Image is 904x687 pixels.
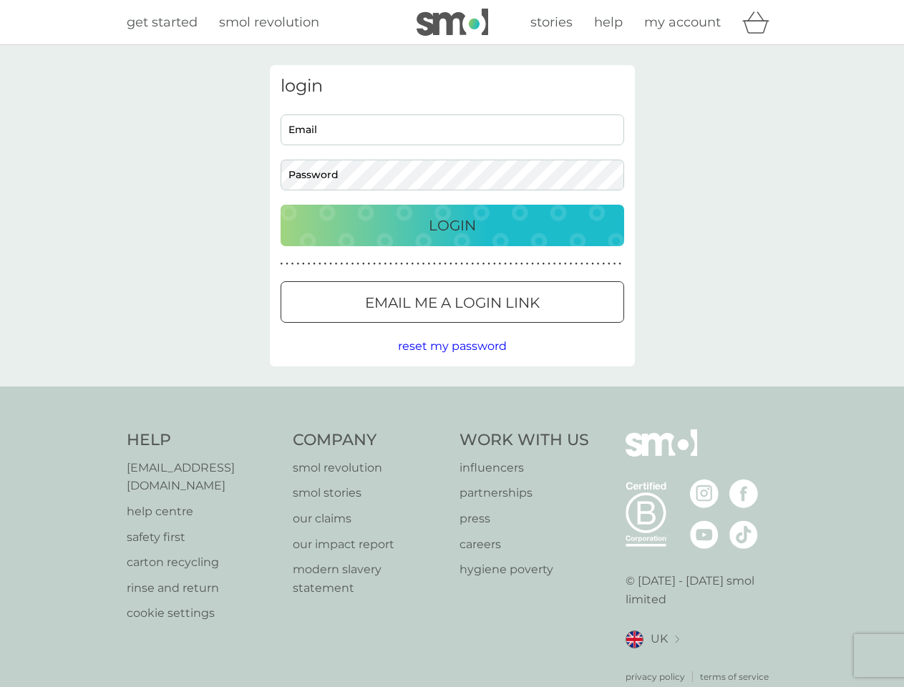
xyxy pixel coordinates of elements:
[530,12,573,33] a: stories
[406,260,409,268] p: ●
[471,260,474,268] p: ●
[127,14,198,30] span: get started
[296,260,299,268] p: ●
[591,260,594,268] p: ●
[499,260,502,268] p: ●
[368,260,371,268] p: ●
[319,260,321,268] p: ●
[302,260,305,268] p: ●
[293,510,445,528] p: our claims
[417,260,419,268] p: ●
[449,260,452,268] p: ●
[460,459,589,477] a: influencers
[526,260,529,268] p: ●
[127,12,198,33] a: get started
[644,12,721,33] a: my account
[340,260,343,268] p: ●
[398,337,507,356] button: reset my password
[613,260,616,268] p: ●
[219,12,319,33] a: smol revolution
[127,604,279,623] a: cookie settings
[444,260,447,268] p: ●
[219,14,319,30] span: smol revolution
[329,260,332,268] p: ●
[460,429,589,452] h4: Work With Us
[543,260,545,268] p: ●
[281,281,624,323] button: Email me a login link
[293,535,445,554] p: our impact report
[644,14,721,30] span: my account
[351,260,354,268] p: ●
[293,429,445,452] h4: Company
[531,260,534,268] p: ●
[127,528,279,547] a: safety first
[293,560,445,597] a: modern slavery statement
[293,484,445,502] p: smol stories
[537,260,540,268] p: ●
[700,670,769,683] a: terms of service
[460,560,589,579] a: hygiene poverty
[460,535,589,554] a: careers
[742,8,778,36] div: basket
[626,429,697,478] img: smol
[427,260,430,268] p: ●
[477,260,480,268] p: ●
[281,260,283,268] p: ●
[482,260,485,268] p: ●
[422,260,425,268] p: ●
[729,520,758,549] img: visit the smol Tiktok page
[586,260,589,268] p: ●
[455,260,458,268] p: ●
[291,260,294,268] p: ●
[127,502,279,521] a: help centre
[520,260,523,268] p: ●
[460,510,589,528] a: press
[335,260,338,268] p: ●
[356,260,359,268] p: ●
[400,260,403,268] p: ●
[575,260,578,268] p: ●
[594,12,623,33] a: help
[429,214,476,237] p: Login
[626,670,685,683] p: privacy policy
[379,260,381,268] p: ●
[460,484,589,502] p: partnerships
[398,339,507,353] span: reset my password
[558,260,561,268] p: ●
[281,205,624,246] button: Login
[293,459,445,477] a: smol revolution
[281,76,624,97] h3: login
[433,260,436,268] p: ●
[324,260,327,268] p: ●
[127,579,279,598] p: rinse and return
[626,572,778,608] p: © [DATE] - [DATE] smol limited
[626,630,643,648] img: UK flag
[690,520,719,549] img: visit the smol Youtube page
[510,260,512,268] p: ●
[286,260,288,268] p: ●
[417,9,488,36] img: smol
[602,260,605,268] p: ●
[466,260,469,268] p: ●
[580,260,583,268] p: ●
[515,260,517,268] p: ●
[373,260,376,268] p: ●
[530,14,573,30] span: stories
[127,429,279,452] h4: Help
[487,260,490,268] p: ●
[439,260,442,268] p: ●
[412,260,414,268] p: ●
[594,14,623,30] span: help
[570,260,573,268] p: ●
[308,260,311,268] p: ●
[127,459,279,495] a: [EMAIL_ADDRESS][DOMAIN_NAME]
[553,260,556,268] p: ●
[548,260,550,268] p: ●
